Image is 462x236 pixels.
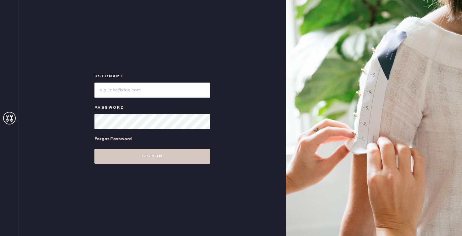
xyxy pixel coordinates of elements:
button: Sign in [94,149,210,164]
label: Password [94,104,210,112]
input: e.g. john@doe.com [94,83,210,98]
label: Username [94,72,210,80]
div: Forgot Password [94,135,132,142]
a: Forgot Password [94,129,132,149]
